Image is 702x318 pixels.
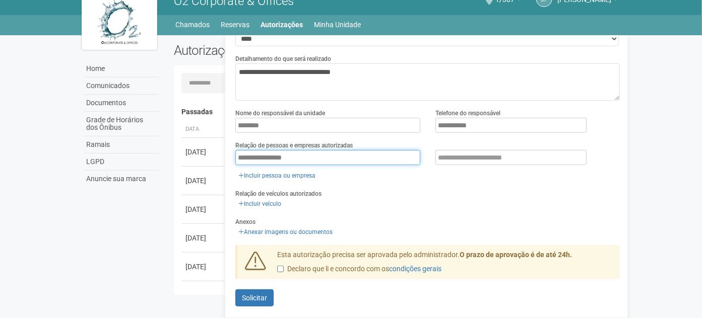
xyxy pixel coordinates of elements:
[235,198,284,209] a: Incluir veículo
[261,18,303,32] a: Autorizações
[389,265,441,273] a: condições gerais
[270,250,620,279] div: Esta autorização precisa ser aprovada pelo administrador.
[84,77,159,95] a: Comunicados
[185,204,223,214] div: [DATE]
[84,112,159,136] a: Grade de Horários dos Ônibus
[185,176,223,186] div: [DATE]
[235,141,353,150] label: Relação de pessoas e empresas autorizadas
[84,95,159,112] a: Documentos
[181,121,227,138] th: Data
[235,289,274,306] button: Solicitar
[185,233,223,243] div: [DATE]
[84,60,159,77] a: Home
[277,266,284,272] input: Declaro que li e concordo com oscondições gerais
[435,109,500,118] label: Telefone do responsável
[84,153,159,171] a: LGPD
[185,262,223,272] div: [DATE]
[84,171,159,187] a: Anuncie sua marca
[235,109,325,118] label: Nome do responsável da unidade
[84,136,159,153] a: Ramais
[221,18,250,32] a: Reservas
[235,170,318,181] a: Incluir pessoa ou empresa
[235,54,331,63] label: Detalhamento do que será realizado
[314,18,361,32] a: Minha Unidade
[277,264,441,274] label: Declaro que li e concordo com os
[185,147,223,157] div: [DATE]
[460,251,572,259] strong: O prazo de aprovação é de até 24h.
[242,294,267,302] span: Solicitar
[235,217,256,226] label: Anexos
[235,226,336,237] a: Anexar imagens ou documentos
[181,108,613,116] h4: Passadas
[174,43,390,58] h2: Autorizações
[176,18,210,32] a: Chamados
[235,189,322,198] label: Relação de veículos autorizados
